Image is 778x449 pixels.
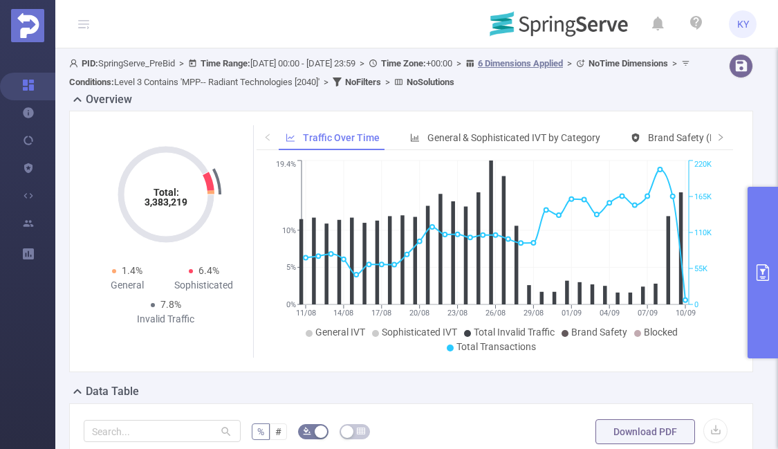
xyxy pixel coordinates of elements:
[675,309,695,318] tspan: 10/09
[127,312,204,327] div: Invalid Traffic
[166,278,243,293] div: Sophisticated
[86,383,139,400] h2: Data Table
[595,419,695,444] button: Download PDF
[357,427,365,435] i: icon: table
[175,58,188,68] span: >
[427,132,600,143] span: General & Sophisticated IVT by Category
[694,300,698,309] tspan: 0
[410,133,420,143] i: icon: bar-chart
[599,309,619,318] tspan: 04/09
[716,133,725,141] i: icon: right
[122,265,142,276] span: 1.4%
[694,228,712,237] tspan: 110K
[286,264,296,273] tspan: 5%
[276,161,296,169] tspan: 19.4%
[694,192,712,201] tspan: 165K
[355,58,369,68] span: >
[69,59,82,68] i: icon: user
[84,420,241,442] input: Search...
[333,309,353,318] tspan: 14/08
[201,58,250,68] b: Time Range:
[69,77,319,87] span: Level 3 Contains 'MPP-- Radiant Technologies [2040]'
[381,58,426,68] b: Time Zone:
[295,309,315,318] tspan: 11/08
[524,309,544,318] tspan: 29/08
[563,58,576,68] span: >
[153,187,178,198] tspan: Total:
[485,309,506,318] tspan: 26/08
[668,58,681,68] span: >
[589,58,668,68] b: No Time Dimensions
[263,133,272,141] i: icon: left
[315,327,365,338] span: General IVT
[637,309,657,318] tspan: 07/09
[407,77,454,87] b: No Solutions
[257,426,264,437] span: %
[69,58,694,87] span: SpringServe_PreBid [DATE] 00:00 - [DATE] 23:59 +00:00
[562,309,582,318] tspan: 01/09
[286,300,296,309] tspan: 0%
[694,264,707,273] tspan: 55K
[145,196,187,208] tspan: 3,383,219
[303,132,380,143] span: Traffic Over Time
[694,161,712,169] tspan: 220K
[382,327,457,338] span: Sophisticated IVT
[275,426,281,437] span: #
[447,309,467,318] tspan: 23/08
[11,9,44,42] img: Protected Media
[409,309,429,318] tspan: 20/08
[474,327,555,338] span: Total Invalid Traffic
[198,265,219,276] span: 6.4%
[286,133,295,143] i: icon: line-chart
[571,327,627,338] span: Brand Safety
[282,226,296,235] tspan: 10%
[319,77,333,87] span: >
[371,309,391,318] tspan: 17/08
[303,427,311,435] i: icon: bg-colors
[345,77,381,87] b: No Filters
[160,299,181,310] span: 7.8%
[644,327,678,338] span: Blocked
[86,91,132,108] h2: Overview
[456,341,536,352] span: Total Transactions
[648,132,751,143] span: Brand Safety (Detected)
[478,58,563,68] u: 6 Dimensions Applied
[381,77,394,87] span: >
[737,10,749,38] span: KY
[89,278,166,293] div: General
[82,58,98,68] b: PID:
[452,58,465,68] span: >
[69,77,114,87] b: Conditions :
